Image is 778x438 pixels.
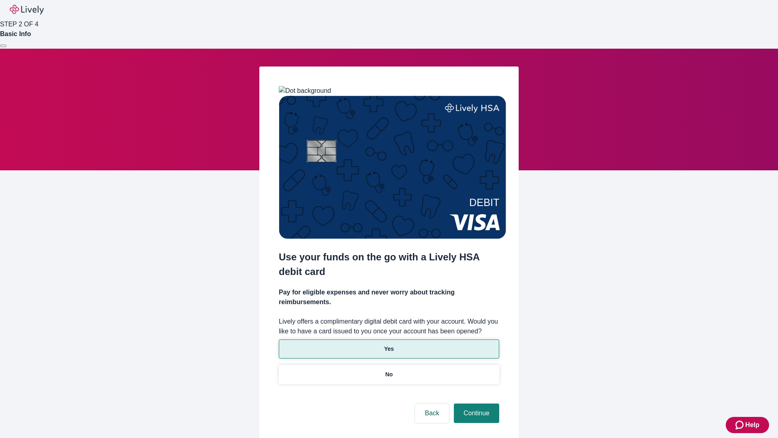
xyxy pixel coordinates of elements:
[279,317,499,336] label: Lively offers a complimentary digital debit card with your account. Would you like to have a card...
[415,404,449,423] button: Back
[10,5,44,15] img: Lively
[279,86,331,96] img: Dot background
[279,365,499,384] button: No
[726,417,769,433] button: Zendesk support iconHelp
[279,288,499,307] h4: Pay for eligible expenses and never worry about tracking reimbursements.
[279,250,499,279] h2: Use your funds on the go with a Lively HSA debit card
[279,96,506,239] img: Debit card
[279,339,499,359] button: Yes
[384,345,394,353] p: Yes
[454,404,499,423] button: Continue
[745,420,759,430] span: Help
[385,370,393,379] p: No
[735,420,745,430] svg: Zendesk support icon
